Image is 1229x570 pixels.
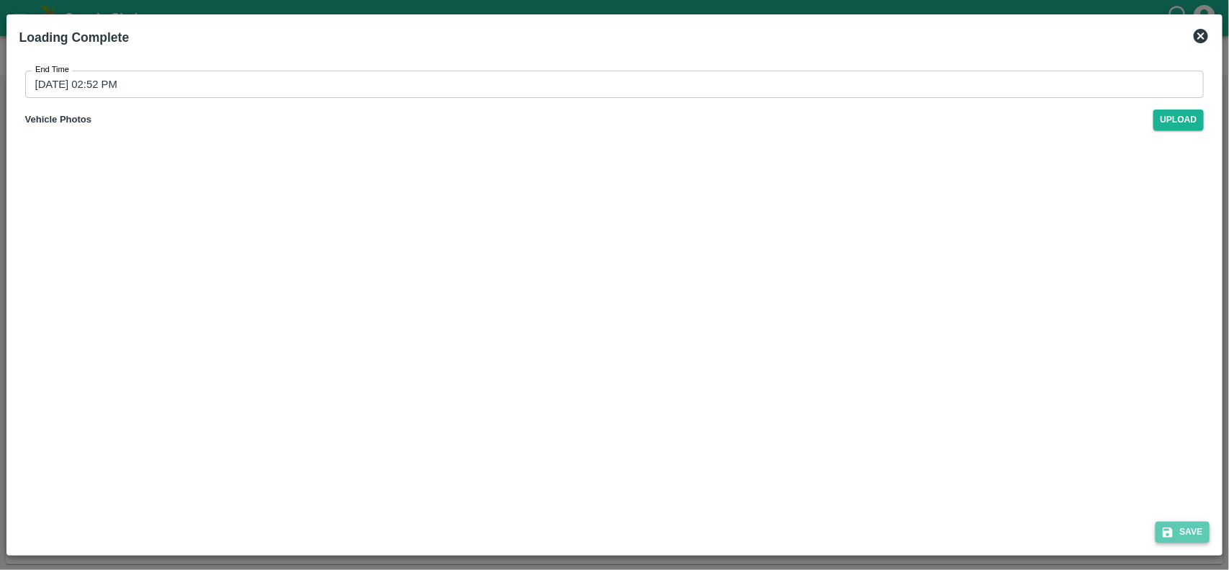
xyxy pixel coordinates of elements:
[25,114,91,125] strong: Vehicle Photos
[35,64,69,76] label: End Time
[1156,522,1210,543] button: Save
[1153,110,1205,130] span: Upload
[19,30,130,45] b: Loading Complete
[25,71,1194,98] input: Choose date, selected date is Sep 24, 2025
